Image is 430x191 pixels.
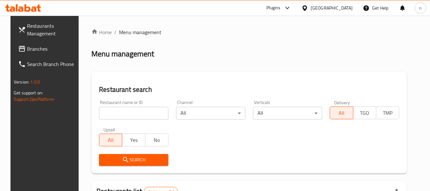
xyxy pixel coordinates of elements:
[91,28,112,36] a: Home
[27,22,77,37] span: Restaurants Management
[419,4,422,11] span: n
[122,134,145,146] button: Yes
[330,107,353,119] button: All
[30,78,40,86] span: 1.0.0
[119,28,161,36] span: Menu management
[14,78,29,86] span: Version:
[99,85,399,94] h2: Restaurant search
[91,28,407,36] nav: breadcrumb
[266,4,280,12] div: Plugins
[13,41,82,56] a: Branches
[27,45,77,53] span: Branches
[125,136,143,145] span: Yes
[104,156,163,164] span: Search
[253,107,322,120] div: All
[379,108,397,118] span: TMP
[99,134,122,146] button: All
[148,136,166,145] span: No
[176,107,245,120] div: All
[91,49,154,59] h2: Menu management
[27,60,77,68] span: Search Branch Phone
[114,28,116,36] li: /
[99,107,168,120] input: Search for restaurant name or ID..
[13,18,82,41] a: Restaurants Management
[102,136,120,145] span: All
[99,154,168,166] button: Search
[311,4,353,11] div: [GEOGRAPHIC_DATA]
[13,56,82,72] a: Search Branch Phone
[145,134,168,146] button: No
[103,127,115,132] label: Upsell
[356,108,374,118] span: TGO
[14,89,43,97] span: Get support on:
[14,95,54,103] a: Support.OpsPlatform
[334,100,350,105] label: Delivery
[376,107,399,119] button: TMP
[353,107,376,119] button: TGO
[333,108,350,118] span: All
